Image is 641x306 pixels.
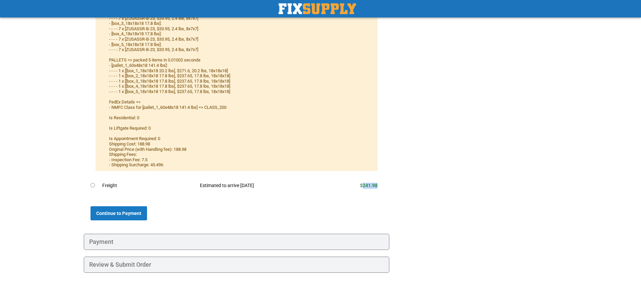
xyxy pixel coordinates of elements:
[279,3,356,14] a: store logo
[84,234,390,250] div: Payment
[360,183,378,188] span: $241.98
[91,206,147,220] button: Continue to Payment
[84,257,390,273] div: Review & Submit Order
[279,3,356,14] img: Fix Industrial Supply
[102,178,195,193] td: Freight
[195,178,321,193] td: Estimated to arrive [DATE]
[96,211,141,216] span: Continue to Payment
